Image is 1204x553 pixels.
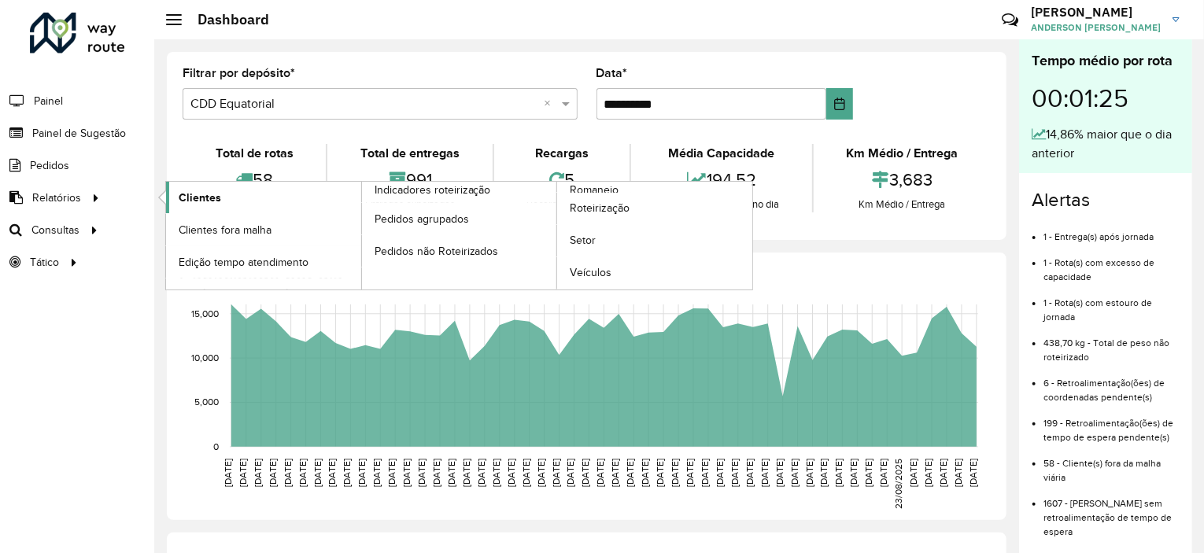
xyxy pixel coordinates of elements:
[938,459,948,487] text: [DATE]
[744,459,755,487] text: [DATE]
[670,459,680,487] text: [DATE]
[953,459,963,487] text: [DATE]
[818,163,987,197] div: 3,683
[596,459,606,487] text: [DATE]
[1032,72,1180,125] div: 00:01:25
[1043,444,1180,485] li: 58 - Cliente(s) fora da malha viária
[715,459,725,487] text: [DATE]
[1031,20,1161,35] span: ANDERSON [PERSON_NAME]
[386,459,397,487] text: [DATE]
[431,459,441,487] text: [DATE]
[581,459,591,487] text: [DATE]
[570,264,611,281] span: Veículos
[640,459,650,487] text: [DATE]
[521,459,531,487] text: [DATE]
[213,441,219,452] text: 0
[416,459,427,487] text: [DATE]
[804,459,814,487] text: [DATE]
[312,459,323,487] text: [DATE]
[506,459,516,487] text: [DATE]
[375,243,499,260] span: Pedidos não Roteirizados
[166,182,557,289] a: Indicadores roteirização
[1043,218,1180,244] li: 1 - Entrega(s) após jornada
[166,246,361,278] a: Edição tempo atendimento
[253,459,263,487] text: [DATE]
[551,459,561,487] text: [DATE]
[476,459,486,487] text: [DATE]
[32,125,126,142] span: Painel de Sugestão
[700,459,710,487] text: [DATE]
[327,459,338,487] text: [DATE]
[557,225,752,256] a: Setor
[789,459,800,487] text: [DATE]
[625,459,635,487] text: [DATE]
[863,459,873,487] text: [DATE]
[818,197,987,212] div: Km Médio / Entrega
[30,157,69,174] span: Pedidos
[498,144,626,163] div: Recargas
[461,459,471,487] text: [DATE]
[685,459,695,487] text: [DATE]
[545,94,558,113] span: Clear all
[30,254,59,271] span: Tático
[610,459,620,487] text: [DATE]
[557,257,752,289] a: Veículos
[371,459,382,487] text: [DATE]
[1032,189,1180,212] h4: Alertas
[401,459,412,487] text: [DATE]
[570,232,596,249] span: Setor
[356,459,367,487] text: [DATE]
[179,190,221,206] span: Clientes
[557,193,752,224] a: Roteirização
[179,254,308,271] span: Edição tempo atendimento
[1043,244,1180,284] li: 1 - Rota(s) com excesso de capacidade
[570,182,619,198] span: Romaneio
[194,397,219,407] text: 5,000
[1043,284,1180,324] li: 1 - Rota(s) com estouro de jornada
[759,459,770,487] text: [DATE]
[34,93,63,109] span: Painel
[968,459,978,487] text: [DATE]
[570,200,630,216] span: Roteirização
[183,64,295,83] label: Filtrar por depósito
[908,459,918,487] text: [DATE]
[375,211,469,227] span: Pedidos agrupados
[536,459,546,487] text: [DATE]
[566,459,576,487] text: [DATE]
[1043,485,1180,539] li: 1607 - [PERSON_NAME] sem retroalimentação de tempo de espera
[331,144,488,163] div: Total de entregas
[596,64,628,83] label: Data
[1031,5,1161,20] h3: [PERSON_NAME]
[446,459,456,487] text: [DATE]
[179,222,271,238] span: Clientes fora malha
[191,308,219,319] text: 15,000
[362,182,753,289] a: Romaneio
[498,163,626,197] div: 5
[1043,364,1180,404] li: 6 - Retroalimentação(ões) de coordenadas pendente(s)
[32,190,81,206] span: Relatórios
[1043,324,1180,364] li: 438,70 kg - Total de peso não roteirizado
[268,459,278,487] text: [DATE]
[283,459,293,487] text: [DATE]
[893,459,903,509] text: 23/08/2025
[729,459,740,487] text: [DATE]
[166,182,361,213] a: Clientes
[375,182,491,198] span: Indicadores roteirização
[923,459,933,487] text: [DATE]
[1032,50,1180,72] div: Tempo médio por rota
[166,214,361,245] a: Clientes fora malha
[223,459,233,487] text: [DATE]
[635,163,807,197] div: 194,52
[849,459,859,487] text: [DATE]
[993,3,1027,37] a: Contato Rápido
[1043,404,1180,444] li: 199 - Retroalimentação(ões) de tempo de espera pendente(s)
[182,11,269,28] h2: Dashboard
[187,163,322,197] div: 58
[362,235,557,267] a: Pedidos não Roteirizados
[878,459,888,487] text: [DATE]
[1032,125,1180,163] div: 14,86% maior que o dia anterior
[491,459,501,487] text: [DATE]
[834,459,844,487] text: [DATE]
[819,459,829,487] text: [DATE]
[774,459,785,487] text: [DATE]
